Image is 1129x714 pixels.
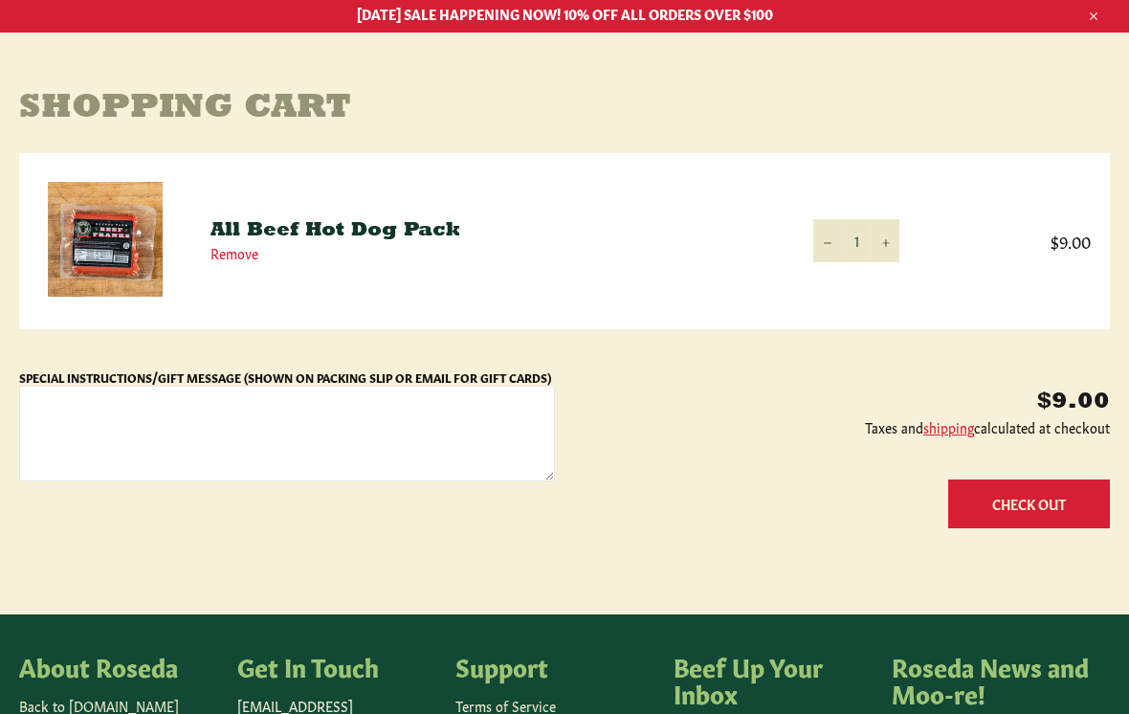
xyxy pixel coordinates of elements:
img: All Beef Hot Dog Pack [48,182,163,297]
button: Increase item quantity by one [871,219,899,262]
label: Special Instructions/Gift Message (Shown on Packing Slip or Email for Gift Cards) [19,369,551,385]
h4: Roseda News and Moo-re! [892,653,1091,705]
button: Check Out [948,480,1110,528]
p: $9.00 [574,387,1110,418]
h1: Shopping Cart [19,90,1110,128]
span: $9.00 [938,230,1091,252]
a: Remove [210,243,258,262]
p: Taxes and calculated at checkout [574,418,1110,436]
a: All Beef Hot Dog Pack [210,221,460,240]
a: shipping [923,417,974,436]
h4: Beef Up Your Inbox [674,653,873,705]
h4: Support [455,653,654,680]
h4: Get In Touch [237,653,436,680]
h4: About Roseda [19,653,218,680]
button: Reduce item quantity by one [813,219,842,262]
